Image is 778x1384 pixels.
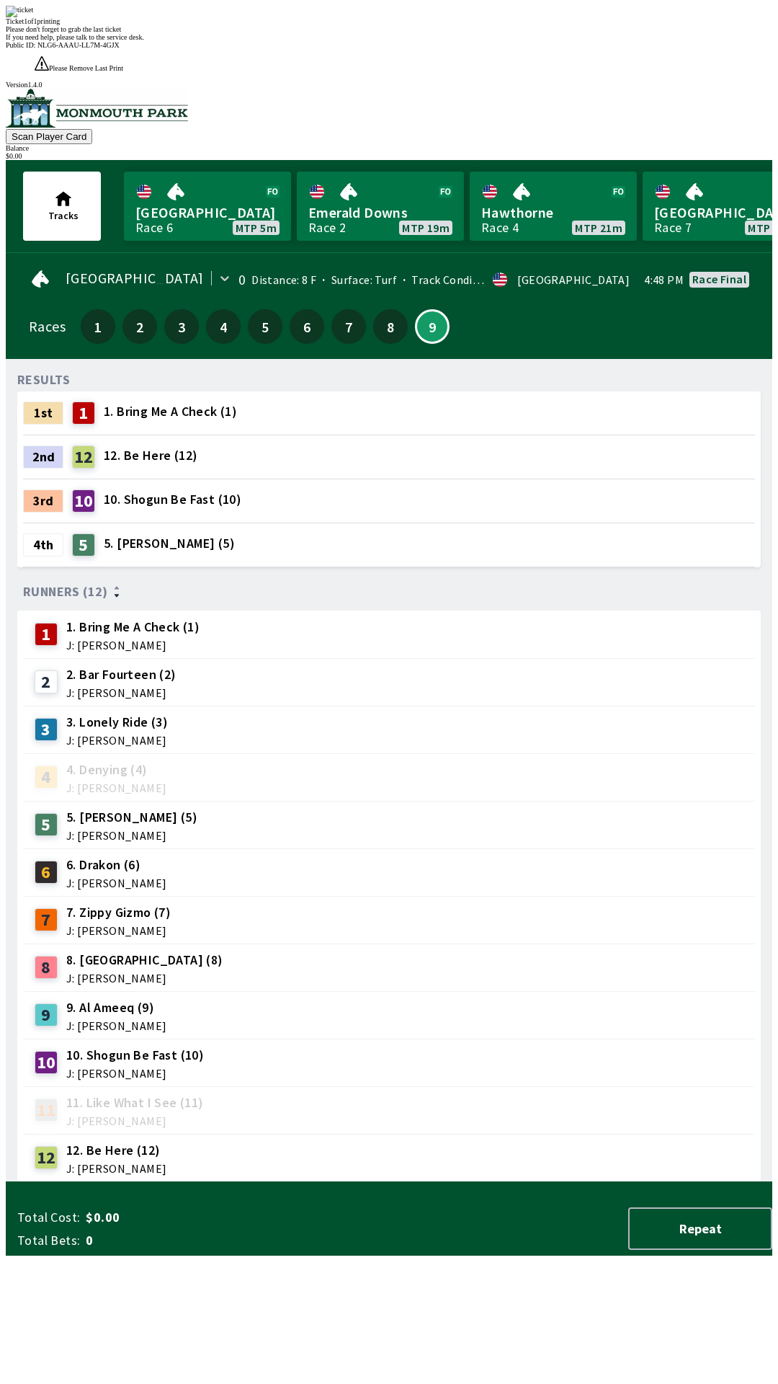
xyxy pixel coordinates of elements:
[122,309,157,344] button: 2
[135,203,280,222] span: [GEOGRAPHIC_DATA]
[168,321,195,332] span: 3
[66,1094,204,1112] span: 11. Like What I See (11)
[6,17,772,25] div: Ticket 1 of 1 printing
[35,1051,58,1074] div: 10
[6,25,772,33] div: Please don't forget to grab the last ticket
[35,670,58,693] div: 2
[575,222,622,234] span: MTP 21m
[66,830,197,841] span: J: [PERSON_NAME]
[251,272,316,287] span: Distance: 8 F
[335,321,362,332] span: 7
[81,309,115,344] button: 1
[66,925,171,936] span: J: [PERSON_NAME]
[66,1020,166,1032] span: J: [PERSON_NAME]
[35,908,58,931] div: 7
[66,1068,204,1079] span: J: [PERSON_NAME]
[35,623,58,646] div: 1
[23,533,63,556] div: 4th
[86,1232,313,1249] span: 0
[308,222,346,234] div: Race 2
[415,309,450,344] button: 9
[66,998,166,1017] span: 9. Al Ameeq (9)
[124,172,291,241] a: [GEOGRAPHIC_DATA]Race 6MTP 5m
[72,445,95,469] div: 12
[66,1115,204,1127] span: J: [PERSON_NAME]
[66,618,200,636] span: 1. Bring Me A Check (1)
[17,374,71,386] div: RESULTS
[104,490,241,509] span: 10. Shogun Be Fast (10)
[66,1141,166,1160] span: 12. Be Here (12)
[644,274,684,285] span: 4:48 PM
[6,41,772,49] div: Public ID:
[66,760,166,779] span: 4. Denying (4)
[6,144,772,152] div: Balance
[66,951,223,970] span: 8. [GEOGRAPHIC_DATA] (8)
[35,861,58,884] div: 6
[35,1099,58,1122] div: 11
[6,89,188,128] img: venue logo
[66,665,176,684] span: 2. Bar Fourteen (2)
[72,533,95,556] div: 5
[481,203,625,222] span: Hawthorne
[6,152,772,160] div: $ 0.00
[48,209,79,222] span: Tracks
[481,222,519,234] div: Race 4
[6,6,33,17] img: ticket
[135,222,173,234] div: Race 6
[66,639,200,651] span: J: [PERSON_NAME]
[35,1003,58,1026] div: 9
[17,1232,80,1249] span: Total Bets:
[29,321,66,332] div: Races
[628,1207,772,1250] button: Repeat
[23,445,63,469] div: 2nd
[35,1146,58,1169] div: 12
[66,903,171,922] span: 7. Zippy Gizmo (7)
[66,877,166,889] span: J: [PERSON_NAME]
[251,321,279,332] span: 5
[66,856,166,874] span: 6. Drakon (6)
[692,273,746,285] div: Race final
[35,956,58,979] div: 8
[210,321,237,332] span: 4
[104,446,197,465] span: 12. Be Here (12)
[66,808,197,827] span: 5. [PERSON_NAME] (5)
[66,735,168,746] span: J: [PERSON_NAME]
[66,713,168,732] span: 3. Lonely Ride (3)
[331,309,366,344] button: 7
[6,81,772,89] div: Version 1.4.0
[654,222,692,234] div: Race 7
[293,321,321,332] span: 6
[517,274,630,285] div: [GEOGRAPHIC_DATA]
[297,172,464,241] a: Emerald DownsRace 2MTP 19m
[248,309,282,344] button: 5
[316,272,397,287] span: Surface: Turf
[66,972,223,984] span: J: [PERSON_NAME]
[373,309,408,344] button: 8
[236,222,277,234] span: MTP 5m
[23,489,63,513] div: 3rd
[420,323,444,330] span: 9
[126,321,153,332] span: 2
[66,687,176,698] span: J: [PERSON_NAME]
[238,274,246,285] div: 0
[290,309,324,344] button: 6
[104,402,237,421] span: 1. Bring Me A Check (1)
[308,203,452,222] span: Emerald Downs
[23,585,755,599] div: Runners (12)
[377,321,404,332] span: 8
[104,534,235,553] span: 5. [PERSON_NAME] (5)
[470,172,637,241] a: HawthorneRace 4MTP 21m
[164,309,199,344] button: 3
[6,129,92,144] button: Scan Player Card
[66,1046,204,1065] span: 10. Shogun Be Fast (10)
[37,41,120,49] span: NLG6-AAAU-LL7M-4GJX
[17,1209,80,1226] span: Total Cost:
[84,321,112,332] span: 1
[35,766,58,789] div: 4
[72,402,95,425] div: 1
[35,718,58,741] div: 3
[23,402,63,425] div: 1st
[66,272,204,284] span: [GEOGRAPHIC_DATA]
[641,1220,759,1237] span: Repeat
[66,782,166,794] span: J: [PERSON_NAME]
